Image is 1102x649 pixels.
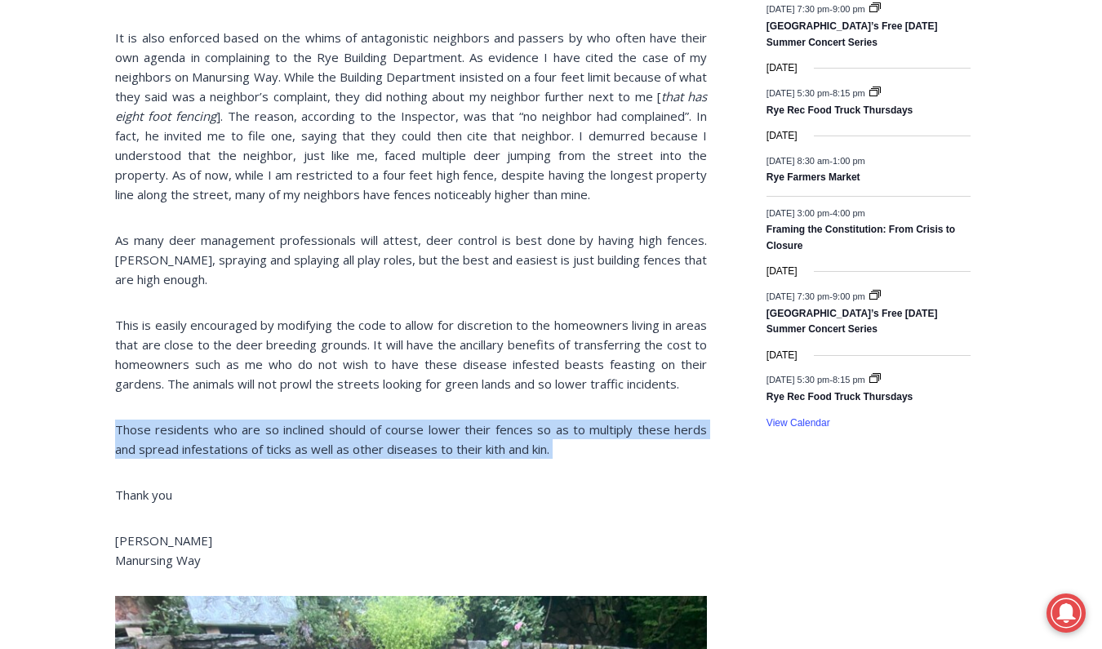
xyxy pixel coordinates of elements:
[115,531,707,570] p: [PERSON_NAME] Manursing Way
[767,375,868,385] time: -
[167,102,232,195] div: Located at [STREET_ADDRESS][PERSON_NAME]
[833,207,865,217] span: 4:00 pm
[833,87,865,97] span: 8:15 pm
[767,4,868,14] time: -
[767,87,868,97] time: -
[412,1,771,158] div: "At the 10am stand-up meeting, each intern gets a chance to take [PERSON_NAME] and the other inte...
[115,315,707,393] p: This is easily encouraged by modifying the code to allow for discretion to the homeowners living ...
[767,391,913,404] a: Rye Rec Food Truck Thursdays
[115,28,707,204] p: It is also enforced based on the whims of antagonistic neighbors and passers by who often have th...
[115,420,707,459] p: Those residents who are so inclined should of course lower their fences so as to multiply these h...
[5,168,160,230] span: Open Tues. - Sun. [PHONE_NUMBER]
[767,87,829,97] span: [DATE] 5:30 pm
[767,155,865,165] time: -
[833,155,865,165] span: 1:00 pm
[427,162,757,199] span: Intern @ [DOMAIN_NAME]
[767,128,798,144] time: [DATE]
[767,60,798,76] time: [DATE]
[767,375,829,385] span: [DATE] 5:30 pm
[767,171,860,184] a: Rye Farmers Market
[767,417,830,429] a: View Calendar
[767,20,938,49] a: [GEOGRAPHIC_DATA]’s Free [DATE] Summer Concert Series
[767,348,798,363] time: [DATE]
[767,4,829,14] span: [DATE] 7:30 pm
[767,104,913,118] a: Rye Rec Food Truck Thursdays
[115,485,707,505] p: Thank you
[767,155,829,165] span: [DATE] 8:30 am
[767,207,829,217] span: [DATE] 3:00 pm
[115,230,707,289] p: As many deer management professionals will attest, deer control is best done by having high fence...
[767,308,938,336] a: [GEOGRAPHIC_DATA]’s Free [DATE] Summer Concert Series
[833,291,865,300] span: 9:00 pm
[833,4,865,14] span: 9:00 pm
[1,164,164,203] a: Open Tues. - Sun. [PHONE_NUMBER]
[767,291,829,300] span: [DATE] 7:30 pm
[767,224,955,252] a: Framing the Constitution: From Crisis to Closure
[767,264,798,279] time: [DATE]
[767,291,868,300] time: -
[833,375,865,385] span: 8:15 pm
[393,158,791,203] a: Intern @ [DOMAIN_NAME]
[767,207,865,217] time: -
